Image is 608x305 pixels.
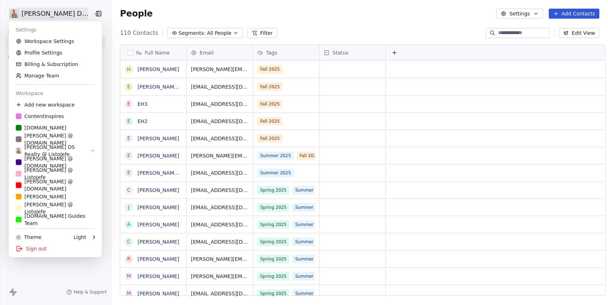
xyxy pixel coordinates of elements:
div: [DOMAIN_NAME] Guides Team [16,212,95,227]
div: Sign out [11,243,99,254]
div: [PERSON_NAME] @ [DOMAIN_NAME] [16,178,95,192]
div: ContentInspires [16,113,64,120]
div: [PERSON_NAME] @ ListoJefe [16,166,95,181]
div: [PERSON_NAME] @ ListoJefe [16,201,95,215]
div: Add new workspace [11,99,99,111]
div: Settings [11,24,99,36]
div: [PERSON_NAME] @ [DOMAIN_NAME] [16,132,95,146]
a: Workspace Settings [11,36,99,47]
div: [PERSON_NAME] DS Realty @ ListoJefe [16,144,91,158]
a: Manage Team [11,70,99,81]
div: [PERSON_NAME] @ [DOMAIN_NAME] [16,155,95,169]
div: [PERSON_NAME] [16,193,66,200]
div: Light [74,234,86,241]
a: Billing & Subscription [11,58,99,70]
div: Theme [16,234,41,241]
div: Workspace [11,88,99,99]
div: [DOMAIN_NAME] [16,124,66,131]
a: Profile Settings [11,47,99,58]
img: Daniel%20Simpson%20Social%20Media%20Profile%20Picture%201080x1080%20Option%201.png [16,148,22,154]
